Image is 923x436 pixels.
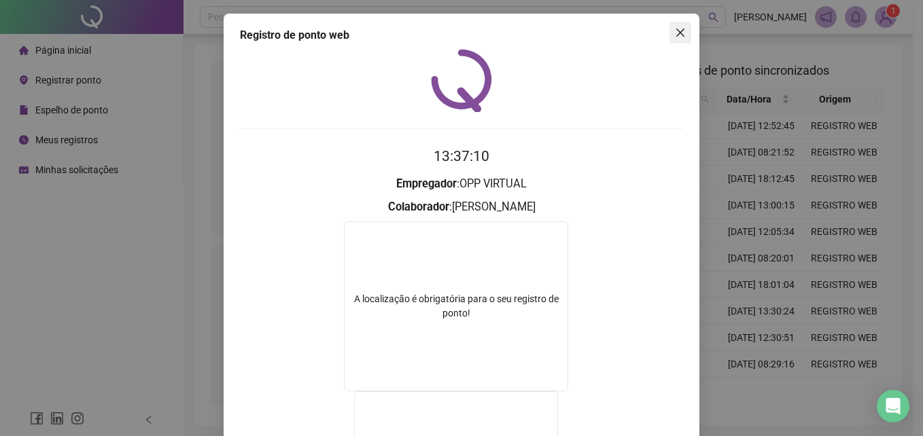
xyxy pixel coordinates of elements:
[240,198,683,216] h3: : [PERSON_NAME]
[388,200,449,213] strong: Colaborador
[877,390,909,422] div: Open Intercom Messenger
[434,148,489,164] time: 13:37:10
[345,292,568,321] div: A localização é obrigatória para o seu registro de ponto!
[396,177,457,190] strong: Empregador
[669,22,691,43] button: Close
[431,49,492,112] img: QRPoint
[240,175,683,193] h3: : OPP VIRTUAL
[240,27,683,43] div: Registro de ponto web
[675,27,686,38] span: close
